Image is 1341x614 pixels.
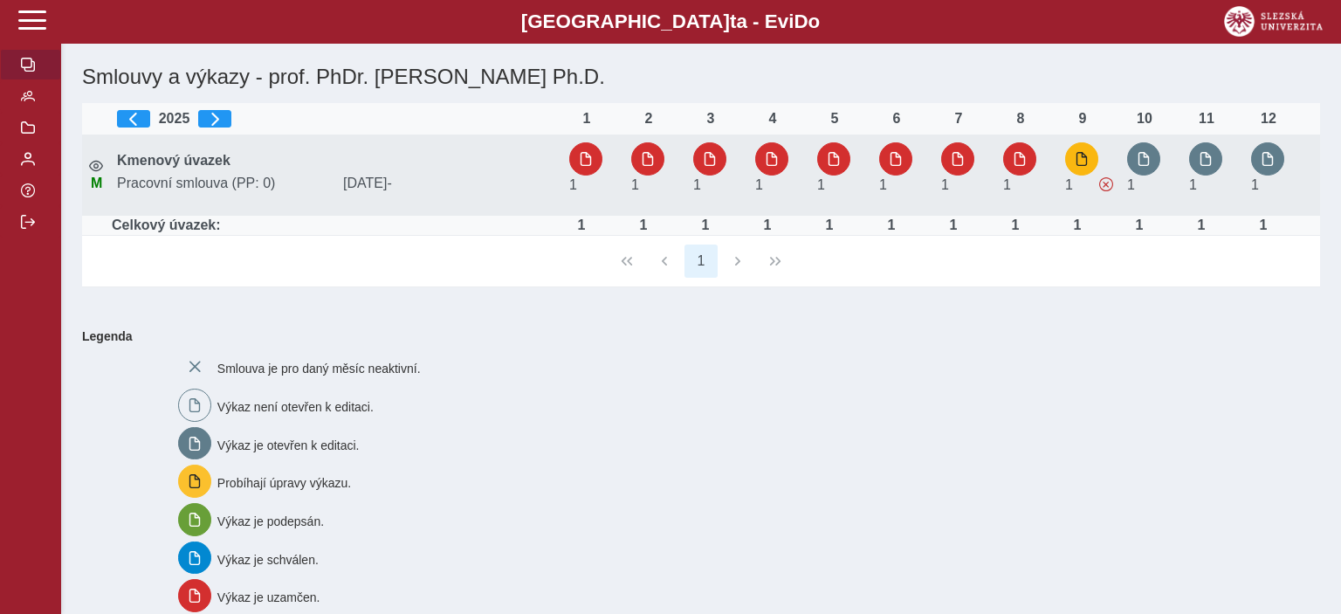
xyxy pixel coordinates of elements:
div: 7 [941,111,976,127]
span: Úvazek : 8 h / den. 40 h / týden. [1251,177,1259,192]
span: Úvazek : 8 h / den. 40 h / týden. [1127,177,1135,192]
div: 12 [1251,111,1286,127]
span: Úvazek : 8 h / den. 40 h / týden. [817,177,825,192]
span: - [387,176,391,190]
div: Úvazek : 8 h / den. 40 h / týden. [626,217,661,233]
div: 3 [693,111,728,127]
span: o [808,10,821,32]
i: Smlouva je aktivní [89,159,103,173]
button: 1 [684,245,718,278]
div: 2 [631,111,666,127]
div: Úvazek : 8 h / den. 40 h / týden. [750,217,785,233]
div: Úvazek : 8 h / den. 40 h / týden. [688,217,723,233]
div: Úvazek : 8 h / den. 40 h / týden. [1184,217,1219,233]
span: Výkaz obsahuje závažné chyby. [1099,177,1113,191]
div: 9 [1065,111,1100,127]
b: Kmenový úvazek [117,153,230,168]
div: 2025 [117,110,555,128]
div: Úvazek : 8 h / den. 40 h / týden. [874,217,909,233]
div: Úvazek : 8 h / den. 40 h / týden. [998,217,1033,233]
span: Výkaz není otevřen k editaci. [217,400,374,414]
span: Úvazek : 8 h / den. 40 h / týden. [1065,177,1073,192]
div: 11 [1189,111,1224,127]
span: Úvazek : 8 h / den. 40 h / týden. [631,177,639,192]
div: Úvazek : 8 h / den. 40 h / týden. [936,217,971,233]
span: Úvazek : 8 h / den. 40 h / týden. [941,177,949,192]
div: 1 [569,111,604,127]
h1: Smlouvy a výkazy - prof. PhDr. [PERSON_NAME] Ph.D. [75,58,1118,96]
span: Úvazek : 8 h / den. 40 h / týden. [1003,177,1011,192]
span: Úvazek : 8 h / den. 40 h / týden. [693,177,701,192]
span: Úvazek : 8 h / den. 40 h / týden. [569,177,577,192]
td: Celkový úvazek: [110,216,562,236]
div: Úvazek : 8 h / den. 40 h / týden. [812,217,847,233]
span: Výkaz je schválen. [217,552,319,566]
b: [GEOGRAPHIC_DATA] a - Evi [52,10,1289,33]
span: Výkaz je podepsán. [217,514,324,528]
span: [DATE] [336,176,562,191]
span: Údaje souhlasí s údaji v Magionu [91,176,102,190]
span: Úvazek : 8 h / den. 40 h / týden. [879,177,887,192]
div: 6 [879,111,914,127]
span: Smlouva je pro daný měsíc neaktivní. [217,362,421,376]
span: Výkaz je uzamčen. [217,590,320,604]
span: Výkaz je otevřen k editaci. [217,438,360,452]
div: 10 [1127,111,1162,127]
span: Probíhají úpravy výkazu. [217,476,351,490]
div: Úvazek : 8 h / den. 40 h / týden. [1122,217,1157,233]
div: Úvazek : 8 h / den. 40 h / týden. [564,217,599,233]
img: logo_web_su.png [1224,6,1323,37]
span: Úvazek : 8 h / den. 40 h / týden. [1189,177,1197,192]
div: Úvazek : 8 h / den. 40 h / týden. [1246,217,1281,233]
div: 8 [1003,111,1038,127]
span: t [730,10,736,32]
div: 5 [817,111,852,127]
div: 4 [755,111,790,127]
span: D [794,10,808,32]
b: Legenda [75,322,1313,350]
span: Pracovní smlouva (PP: 0) [110,176,336,191]
span: Úvazek : 8 h / den. 40 h / týden. [755,177,763,192]
div: Úvazek : 8 h / den. 40 h / týden. [1060,217,1095,233]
